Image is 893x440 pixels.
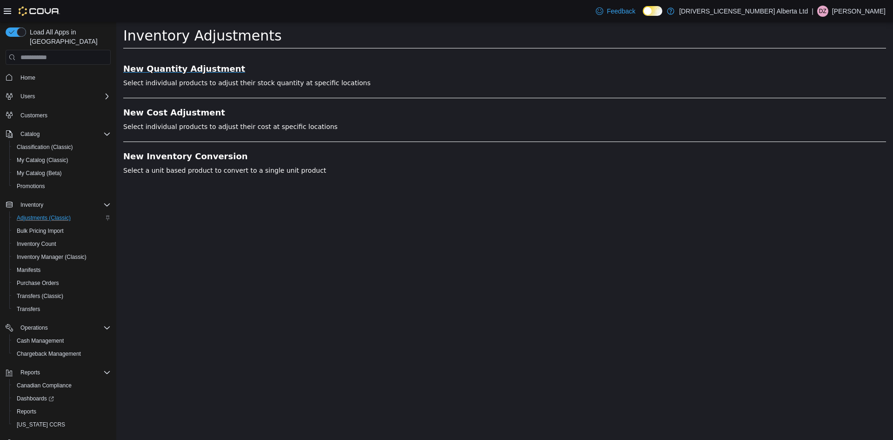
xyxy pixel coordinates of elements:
[17,279,59,287] span: Purchase Orders
[17,253,87,261] span: Inventory Manager (Classic)
[9,211,114,224] button: Adjustments (Classic)
[9,250,114,264] button: Inventory Manager (Classic)
[2,128,114,141] button: Catalog
[13,225,67,237] a: Bulk Pricing Import
[13,348,111,359] span: Chargeback Management
[9,141,114,154] button: Classification (Classic)
[9,347,114,360] button: Chargeback Management
[13,155,111,166] span: My Catalog (Classic)
[20,112,47,119] span: Customers
[9,264,114,277] button: Manifests
[13,406,40,417] a: Reports
[13,335,111,346] span: Cash Management
[17,199,111,210] span: Inventory
[13,251,90,263] a: Inventory Manager (Classic)
[9,405,114,418] button: Reports
[13,419,111,430] span: Washington CCRS
[592,2,639,20] a: Feedback
[7,6,166,22] span: Inventory Adjustments
[17,199,47,210] button: Inventory
[17,183,45,190] span: Promotions
[13,155,72,166] a: My Catalog (Classic)
[13,225,111,237] span: Bulk Pricing Import
[13,419,69,430] a: [US_STATE] CCRS
[2,366,114,379] button: Reports
[13,264,44,276] a: Manifests
[13,291,111,302] span: Transfers (Classic)
[26,27,111,46] span: Load All Apps in [GEOGRAPHIC_DATA]
[17,156,68,164] span: My Catalog (Classic)
[13,393,58,404] a: Dashboards
[13,304,44,315] a: Transfers
[9,180,114,193] button: Promotions
[20,130,40,138] span: Catalog
[17,350,81,358] span: Chargeback Management
[13,212,111,223] span: Adjustments (Classic)
[9,167,114,180] button: My Catalog (Beta)
[17,266,40,274] span: Manifests
[7,144,770,154] p: Select a unit based product to convert to a single unit product
[13,181,111,192] span: Promotions
[9,303,114,316] button: Transfers
[9,154,114,167] button: My Catalog (Classic)
[643,6,662,16] input: Dark Mode
[9,379,114,392] button: Canadian Compliance
[17,367,111,378] span: Reports
[7,100,770,110] p: Select individual products to adjust their cost at specific locations
[17,322,111,333] span: Operations
[20,93,35,100] span: Users
[2,70,114,84] button: Home
[17,110,51,121] a: Customers
[17,367,44,378] button: Reports
[20,74,35,81] span: Home
[817,6,828,17] div: Doug Zimmerman
[13,380,111,391] span: Canadian Compliance
[13,168,66,179] a: My Catalog (Beta)
[20,201,43,209] span: Inventory
[679,6,808,17] p: [DRIVERS_LICENSE_NUMBER] Alberta Ltd
[7,130,770,139] a: New Inventory Conversion
[17,227,64,235] span: Bulk Pricing Import
[17,214,71,222] span: Adjustments (Classic)
[832,6,886,17] p: [PERSON_NAME]
[17,305,40,313] span: Transfers
[13,238,60,250] a: Inventory Count
[2,90,114,103] button: Users
[2,321,114,334] button: Operations
[9,224,114,237] button: Bulk Pricing Import
[13,264,111,276] span: Manifests
[17,143,73,151] span: Classification (Classic)
[13,212,74,223] a: Adjustments (Classic)
[13,304,111,315] span: Transfers
[20,369,40,376] span: Reports
[13,380,75,391] a: Canadian Compliance
[13,335,67,346] a: Cash Management
[812,6,813,17] p: |
[13,406,111,417] span: Reports
[819,6,826,17] span: DZ
[7,42,770,52] a: New Quantity Adjustment
[607,7,635,16] span: Feedback
[9,418,114,431] button: [US_STATE] CCRS
[17,129,111,140] span: Catalog
[17,337,64,345] span: Cash Management
[17,169,62,177] span: My Catalog (Beta)
[13,393,111,404] span: Dashboards
[13,142,111,153] span: Classification (Classic)
[13,142,77,153] a: Classification (Classic)
[17,240,56,248] span: Inventory Count
[7,86,770,95] a: New Cost Adjustment
[17,421,65,428] span: [US_STATE] CCRS
[7,56,770,66] p: Select individual products to adjust their stock quantity at specific locations
[17,91,111,102] span: Users
[9,334,114,347] button: Cash Management
[20,324,48,332] span: Operations
[13,251,111,263] span: Inventory Manager (Classic)
[17,72,39,83] a: Home
[13,168,111,179] span: My Catalog (Beta)
[17,322,52,333] button: Operations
